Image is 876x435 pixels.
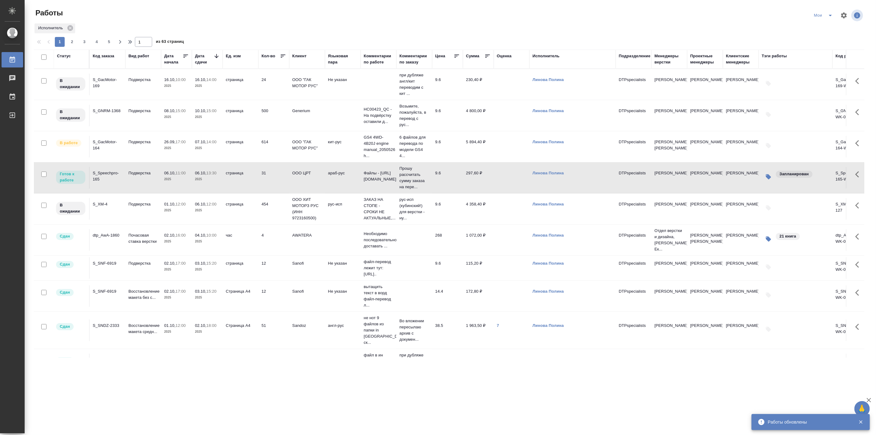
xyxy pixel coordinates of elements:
[55,232,86,241] div: Менеджер проверил работу исполнителя, передает ее на следующий этап
[762,77,775,90] button: Добавить тэги
[762,139,775,152] button: Добавить тэги
[258,354,289,375] td: 24
[833,74,868,95] td: S_GacMotor-169-WK-008
[292,139,322,151] p: ООО "ГАК МОТОР РУС"
[93,53,114,59] div: Код заказа
[164,289,176,294] p: 02.10,
[836,53,859,59] div: Код работы
[837,8,851,23] span: Настроить таблицу
[164,233,176,238] p: 02.10,
[176,233,186,238] p: 16:00
[164,77,176,82] p: 16.10,
[364,352,393,377] p: файл в ин картинки и скрины интерфе...
[258,198,289,220] td: 454
[723,167,759,189] td: [PERSON_NAME]
[176,140,186,144] p: 17:00
[432,319,463,341] td: 38.5
[364,53,393,65] div: Комментарии по работе
[164,114,189,120] p: 2025
[195,295,220,301] p: 2025
[104,37,114,47] button: 5
[292,197,322,221] p: ООО ХИТ МОТОРЗ РУС (ИНН 9723160500)
[852,167,866,182] button: Здесь прячутся важные кнопки
[723,74,759,95] td: [PERSON_NAME]
[616,319,651,341] td: DTPspecialists
[723,198,759,220] td: [PERSON_NAME]
[223,74,258,95] td: страница
[833,167,868,189] td: S_Speechpro-165-WK-010
[195,357,206,362] p: 02.10,
[55,108,86,122] div: Исполнитель назначен, приступать к работе пока рано
[206,261,217,266] p: 15:20
[156,38,184,47] span: из 63 страниц
[364,170,393,182] p: Файлы - [URL][DOMAIN_NAME]..
[223,285,258,307] td: Страница А4
[497,53,512,59] div: Оценка
[655,357,684,363] p: [PERSON_NAME]
[176,108,186,113] p: 15:00
[55,357,86,365] div: Менеджер проверил работу исполнителя, передает ее на следующий этап
[852,319,866,334] button: Здесь прячутся важные кнопки
[164,261,176,266] p: 02.10,
[128,232,158,245] p: Почасовая ставка верстки
[655,288,684,295] p: [PERSON_NAME]
[723,319,759,341] td: [PERSON_NAME]
[364,315,393,346] p: не нот 9 файлов из папки in [GEOGRAPHIC_DATA] ск...
[128,108,158,114] p: Подверстка
[687,105,723,126] td: [PERSON_NAME]
[533,233,564,238] a: Линова Полина
[223,105,258,126] td: страница
[687,285,723,307] td: [PERSON_NAME]
[432,105,463,126] td: 9.6
[93,201,122,207] div: S_XM-4
[55,260,86,269] div: Менеджер проверил работу исполнителя, передает ее на следующий этап
[164,108,176,113] p: 08.10,
[104,39,114,45] span: 5
[195,266,220,273] p: 2025
[128,260,158,266] p: Подверстка
[762,323,775,336] button: Добавить тэги
[857,402,867,415] span: 🙏
[164,238,189,245] p: 2025
[223,198,258,220] td: страница
[399,352,429,377] p: при дубляже англ/кит переводим с кит ...
[206,357,217,362] p: 17:00
[195,261,206,266] p: 03.10,
[833,136,868,157] td: S_GacMotor-164-WK-026
[616,136,651,157] td: DTPspecialists
[206,140,217,144] p: 14:00
[176,323,186,328] p: 12:00
[93,357,122,369] div: S_GacMotor-169
[325,136,361,157] td: кит-рус
[768,419,849,425] div: Работы обновлены
[655,139,684,151] p: [PERSON_NAME], [PERSON_NAME]
[833,354,868,375] td: S_GacMotor-169-WK-006
[55,201,86,216] div: Исполнитель назначен, приступать к работе пока рано
[164,145,189,151] p: 2025
[399,165,429,190] p: Прошу рассчитать сумму заказа на пере...
[463,136,494,157] td: 5 894,40 ₽
[690,53,720,65] div: Проектные менеджеры
[292,357,322,369] p: ООО "ГАК МОТОР РУС"
[762,260,775,274] button: Добавить тэги
[67,37,77,47] button: 2
[616,229,651,251] td: DTPspecialists
[55,288,86,297] div: Менеджер проверил работу исполнителя, передает ее на следующий этап
[164,202,176,206] p: 01.10,
[258,229,289,251] td: 4
[762,53,787,59] div: Тэги работы
[92,37,102,47] button: 4
[128,77,158,83] p: Подверстка
[93,108,122,114] div: S_GNRM-1368
[258,167,289,189] td: 31
[223,354,258,375] td: Страница А4
[463,74,494,95] td: 230,40 ₽
[206,233,217,238] p: 10:00
[93,139,122,151] div: S_GacMotor-164
[533,140,564,144] a: Линова Полина
[435,53,445,59] div: Цена
[93,77,122,89] div: S_GacMotor-169
[55,77,86,91] div: Исполнитель назначен, приступать к работе пока рано
[399,72,429,97] p: при дубляже англ/кит переводим с кит ...
[60,261,70,267] p: Сдан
